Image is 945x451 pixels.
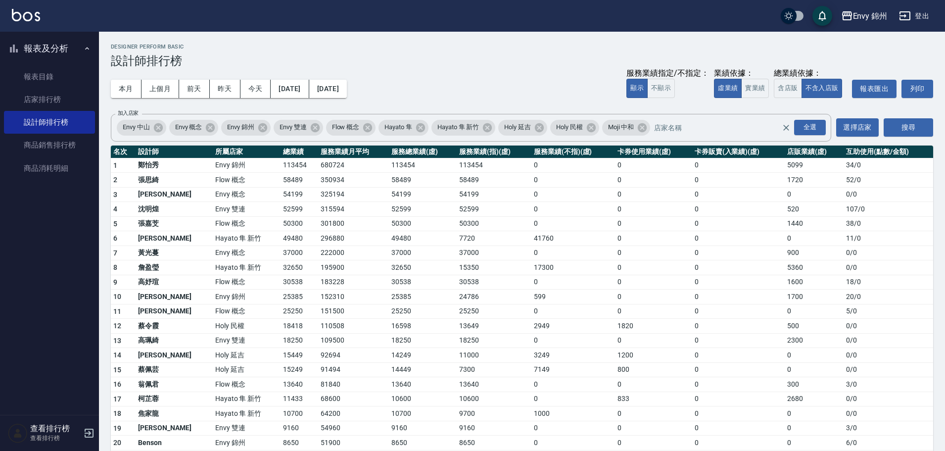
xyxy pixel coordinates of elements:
td: 7149 [531,362,615,377]
a: 商品消耗明細 [4,157,95,180]
td: [PERSON_NAME] [136,187,213,202]
td: 91494 [318,362,389,377]
td: 20 / 0 [844,290,933,304]
td: 0 [692,392,785,406]
td: 25385 [281,290,318,304]
td: Flow 概念 [213,304,281,319]
td: 152310 [318,290,389,304]
td: 92694 [318,348,389,363]
td: 1820 [615,319,692,334]
span: 18 [113,409,122,417]
th: 所屬店家 [213,146,281,158]
span: Holy 民權 [550,122,589,132]
td: Holy 延吉 [213,362,281,377]
span: 14 [113,351,122,359]
td: 1700 [785,290,844,304]
td: 0 / 0 [844,406,933,421]
td: 41760 [531,231,615,246]
td: 183228 [318,275,389,290]
a: 報表目錄 [4,65,95,88]
td: 0 [692,319,785,334]
td: 9160 [457,421,531,436]
td: 58489 [389,173,457,188]
td: [PERSON_NAME] [136,290,213,304]
img: Person [8,423,28,443]
td: 18250 [389,333,457,348]
div: Hayato 隼 新竹 [431,120,495,136]
span: 6 [113,234,117,242]
td: 0 [615,406,692,421]
td: Flow 概念 [213,275,281,290]
td: 0 / 0 [844,260,933,275]
td: 18250 [457,333,531,348]
td: 49480 [281,231,318,246]
td: 0 [785,187,844,202]
td: 10700 [281,406,318,421]
td: 0 [531,173,615,188]
a: 報表匯出 [852,80,897,98]
td: 520 [785,202,844,217]
td: 2949 [531,319,615,334]
td: 34 / 0 [844,158,933,173]
td: Envy 概念 [213,246,281,260]
span: 7 [113,249,117,257]
th: 互助使用(點數/金額) [844,146,933,158]
td: 0 / 0 [844,246,933,260]
button: 前天 [179,80,210,98]
div: Envy 錦州 [221,120,271,136]
td: 195900 [318,260,389,275]
td: 11433 [281,392,318,406]
td: 25250 [281,304,318,319]
td: 鄭怡秀 [136,158,213,173]
td: Holy 民權 [213,319,281,334]
a: 設計師排行榜 [4,111,95,134]
td: 0 [692,333,785,348]
th: 店販業績(虛) [785,146,844,158]
td: 300 [785,377,844,392]
td: 54960 [318,421,389,436]
td: 0 [692,362,785,377]
td: 296880 [318,231,389,246]
td: Envy 雙連 [213,421,281,436]
td: 0 [615,246,692,260]
td: 9700 [457,406,531,421]
td: 58489 [281,173,318,188]
td: Holy 延吉 [213,348,281,363]
td: 52599 [389,202,457,217]
div: 業績依據： [714,68,769,79]
span: Envy 中山 [117,122,156,132]
td: 0 [531,187,615,202]
button: 本月 [111,80,142,98]
td: 0 [615,173,692,188]
td: 315594 [318,202,389,217]
td: 0 [692,202,785,217]
th: 服務業績(指)(虛) [457,146,531,158]
div: Envy 概念 [169,120,219,136]
td: 11 / 0 [844,231,933,246]
span: 17 [113,395,122,403]
td: 柯芷蓉 [136,392,213,406]
div: Holy 延吉 [498,120,547,136]
td: 13649 [457,319,531,334]
button: 今天 [240,80,271,98]
td: [PERSON_NAME] [136,348,213,363]
td: 18418 [281,319,318,334]
td: 0 [615,216,692,231]
td: 0 [615,231,692,246]
td: 1200 [615,348,692,363]
td: 張嘉芠 [136,216,213,231]
td: 30538 [389,275,457,290]
td: Flow 概念 [213,173,281,188]
span: 20 [113,439,122,447]
div: Envy 雙連 [274,120,323,136]
div: Hayato 隼 [378,120,428,136]
td: 64200 [318,406,389,421]
td: 54199 [281,187,318,202]
th: 服務業績(不指)(虛) [531,146,615,158]
td: 113454 [457,158,531,173]
td: 0 [615,187,692,202]
td: 0 [785,348,844,363]
td: 0 [692,158,785,173]
td: 301800 [318,216,389,231]
span: 1 [113,161,117,169]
